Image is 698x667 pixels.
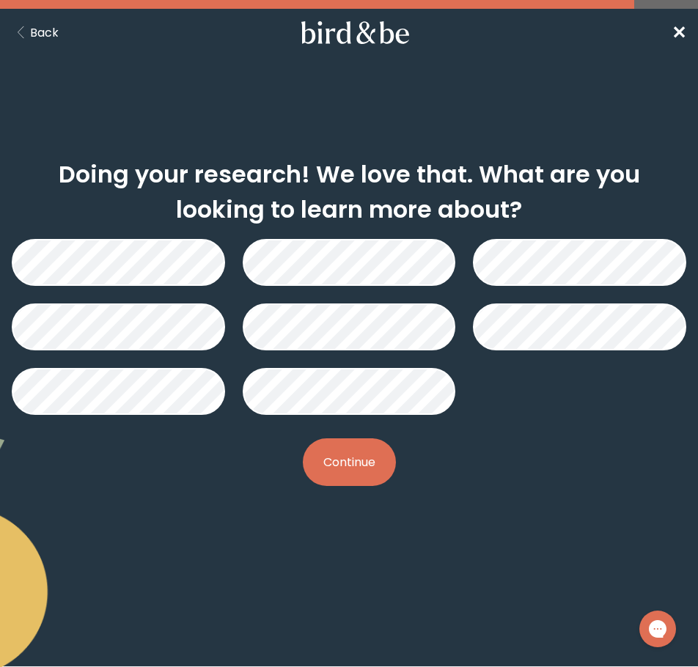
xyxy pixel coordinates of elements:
[672,21,686,45] span: ✕
[672,20,686,45] a: ✕
[632,605,683,652] iframe: Gorgias live chat messenger
[12,23,59,42] button: Back Button
[12,157,686,227] h2: Doing your research! We love that. What are you looking to learn more about?
[303,438,396,486] button: Continue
